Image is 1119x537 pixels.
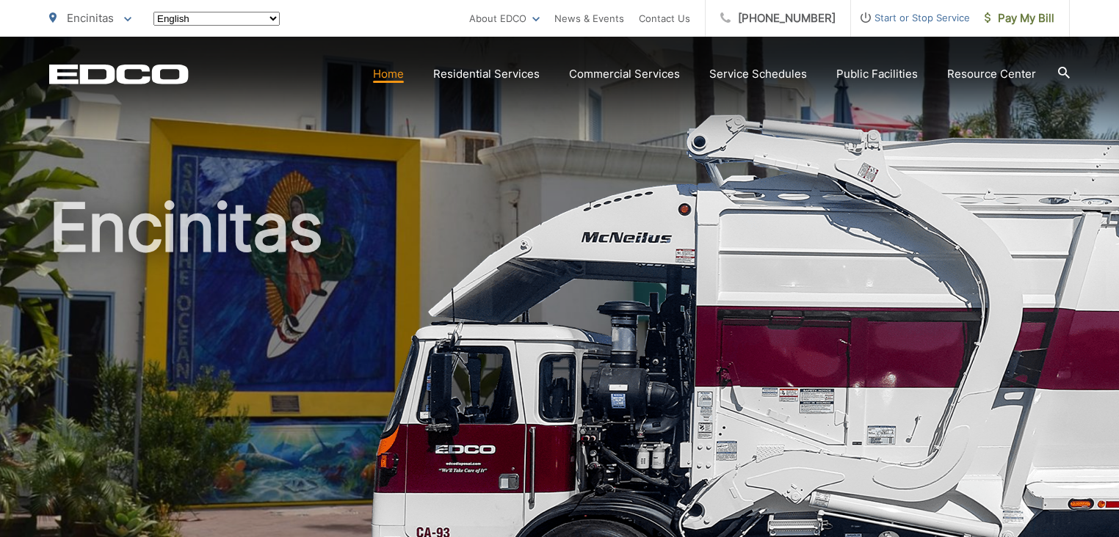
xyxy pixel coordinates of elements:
[433,65,540,83] a: Residential Services
[709,65,807,83] a: Service Schedules
[569,65,680,83] a: Commercial Services
[947,65,1036,83] a: Resource Center
[373,65,404,83] a: Home
[469,10,540,27] a: About EDCO
[836,65,918,83] a: Public Facilities
[554,10,624,27] a: News & Events
[153,12,280,26] select: Select a language
[639,10,690,27] a: Contact Us
[67,11,114,25] span: Encinitas
[49,64,189,84] a: EDCD logo. Return to the homepage.
[985,10,1054,27] span: Pay My Bill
